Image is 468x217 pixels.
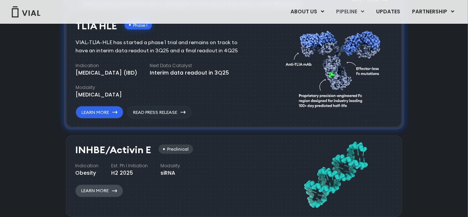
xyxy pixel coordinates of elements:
h3: INHBE/Activin E [75,145,151,155]
div: Preclinical [159,145,193,154]
a: Learn More [76,106,123,119]
a: Read Press Release [127,106,192,119]
h4: Indication [76,62,137,69]
a: UPDATES [370,6,406,18]
h4: Modality [76,84,122,91]
div: Interim data readout in 3Q25 [150,69,229,77]
div: [MEDICAL_DATA] (IBD) [76,69,137,77]
img: TL1A antibody diagram. [286,17,385,119]
h4: Indication [75,163,99,170]
div: [MEDICAL_DATA] [76,91,122,99]
a: ABOUT USMenu Toggle [285,6,330,18]
h3: TL1A HLE [76,21,117,32]
div: Obesity [75,170,99,177]
h4: Modality [160,163,180,170]
a: PARTNERSHIPMenu Toggle [406,6,460,18]
img: Vial Logo [11,6,41,17]
a: Learn More [75,185,123,197]
h4: Est. Ph I Initiation [111,163,148,170]
a: PIPELINEMenu Toggle [330,6,370,18]
div: H2 2025 [111,170,148,177]
div: Phase I [125,21,152,30]
div: siRNA [160,170,180,177]
div: VIAL-TL1A-HLE has started a phase 1 trial and remains on track to have an interim data readout in... [76,39,249,55]
h4: Next Data Catalyst [150,62,229,69]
